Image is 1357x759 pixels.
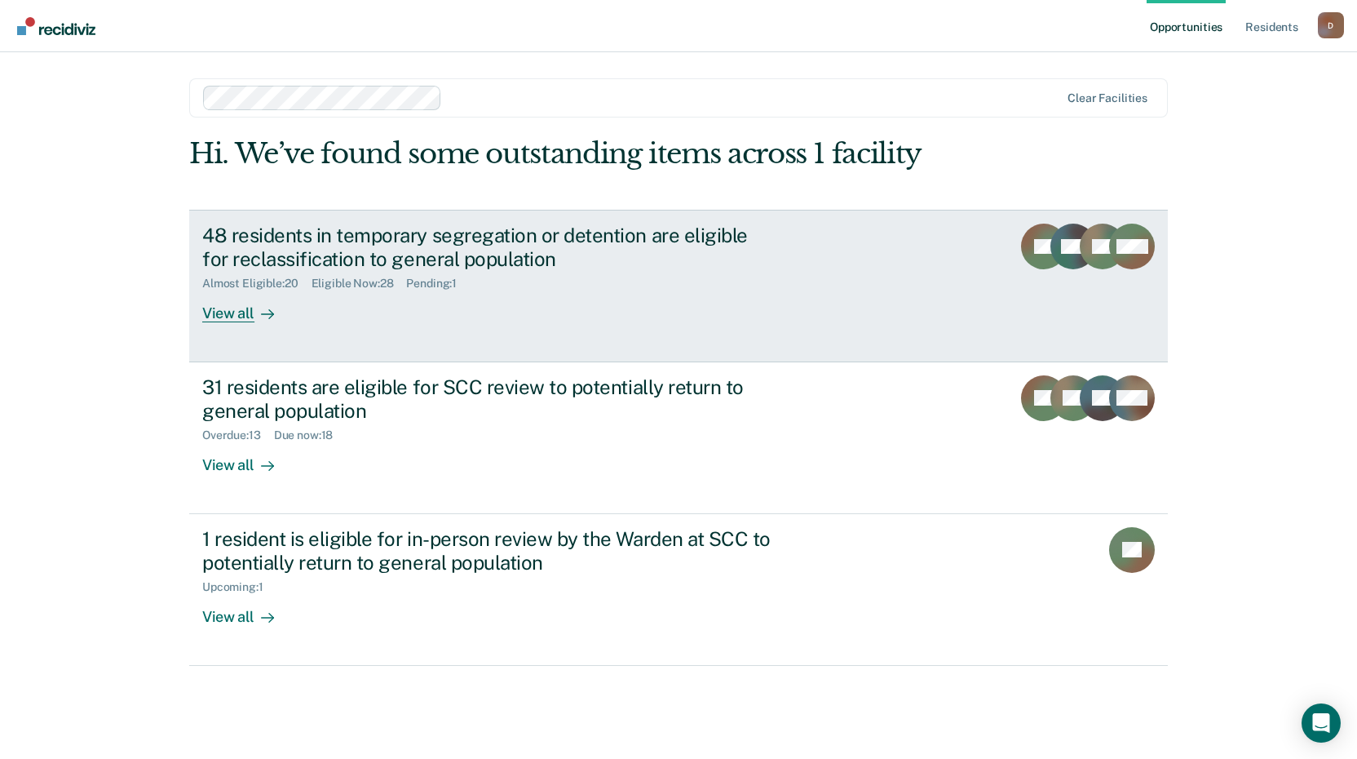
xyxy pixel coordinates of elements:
div: Open Intercom Messenger [1302,704,1341,743]
a: 48 residents in temporary segregation or detention are eligible for reclassification to general p... [189,210,1168,362]
div: Overdue : 13 [202,428,274,442]
div: Pending : 1 [406,277,470,291]
button: Profile dropdown button [1318,12,1344,38]
div: Almost Eligible : 20 [202,277,312,291]
div: View all [202,291,294,322]
div: View all [202,442,294,474]
div: D [1318,12,1344,38]
div: Due now : 18 [274,428,347,442]
div: 31 residents are eligible for SCC review to potentially return to general population [202,375,775,423]
div: 1 resident is eligible for in-person review by the Warden at SCC to potentially return to general... [202,527,775,575]
div: 48 residents in temporary segregation or detention are eligible for reclassification to general p... [202,224,775,271]
div: View all [202,594,294,626]
div: Hi. We’ve found some outstanding items across 1 facility [189,137,972,171]
div: Clear facilities [1067,91,1147,105]
img: Recidiviz [17,17,95,35]
div: Upcoming : 1 [202,580,276,594]
a: 1 resident is eligible for in-person review by the Warden at SCC to potentially return to general... [189,514,1168,666]
div: Eligible Now : 28 [312,277,407,291]
a: 31 residents are eligible for SCC review to potentially return to general populationOverdue:13Due... [189,362,1168,514]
